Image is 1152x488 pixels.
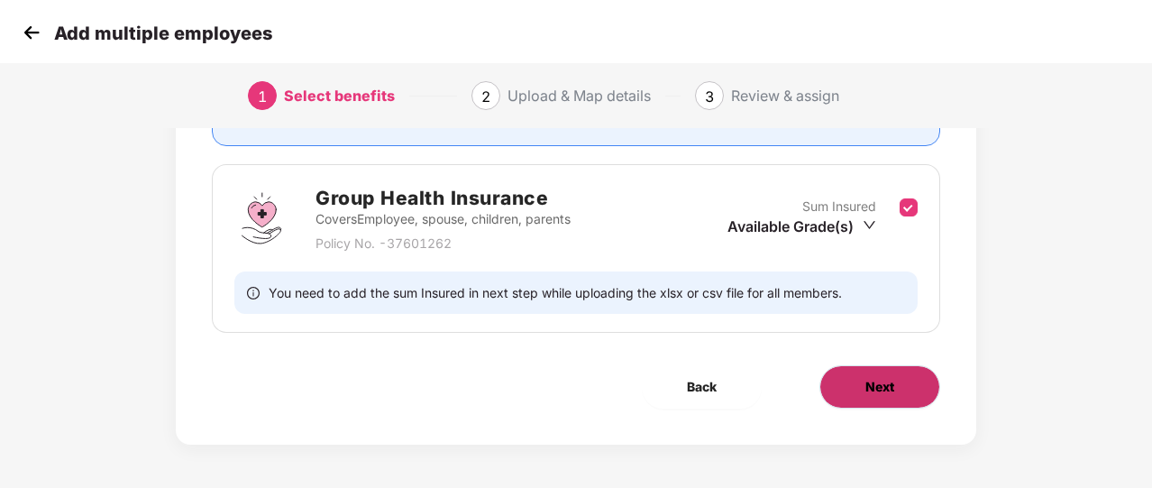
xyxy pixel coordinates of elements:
[642,365,762,409] button: Back
[863,218,876,232] span: down
[269,284,842,301] span: You need to add the sum Insured in next step while uploading the xlsx or csv file for all members.
[481,87,490,106] span: 2
[284,81,395,110] div: Select benefits
[234,191,288,245] img: svg+xml;base64,PHN2ZyBpZD0iR3JvdXBfSGVhbHRoX0luc3VyYW5jZSIgZGF0YS1uYW1lPSJHcm91cCBIZWFsdGggSW5zdX...
[247,284,260,301] span: info-circle
[802,197,876,216] p: Sum Insured
[705,87,714,106] span: 3
[18,19,45,46] img: svg+xml;base64,PHN2ZyB4bWxucz0iaHR0cDovL3d3dy53My5vcmcvMjAwMC9zdmciIHdpZHRoPSIzMCIgaGVpZ2h0PSIzMC...
[727,216,876,236] div: Available Grade(s)
[731,81,839,110] div: Review & assign
[687,377,717,397] span: Back
[507,81,651,110] div: Upload & Map details
[258,87,267,106] span: 1
[315,209,571,229] p: Covers Employee, spouse, children, parents
[315,183,571,213] h2: Group Health Insurance
[54,23,272,44] p: Add multiple employees
[315,234,571,253] p: Policy No. - 37601262
[865,377,894,397] span: Next
[819,365,940,409] button: Next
